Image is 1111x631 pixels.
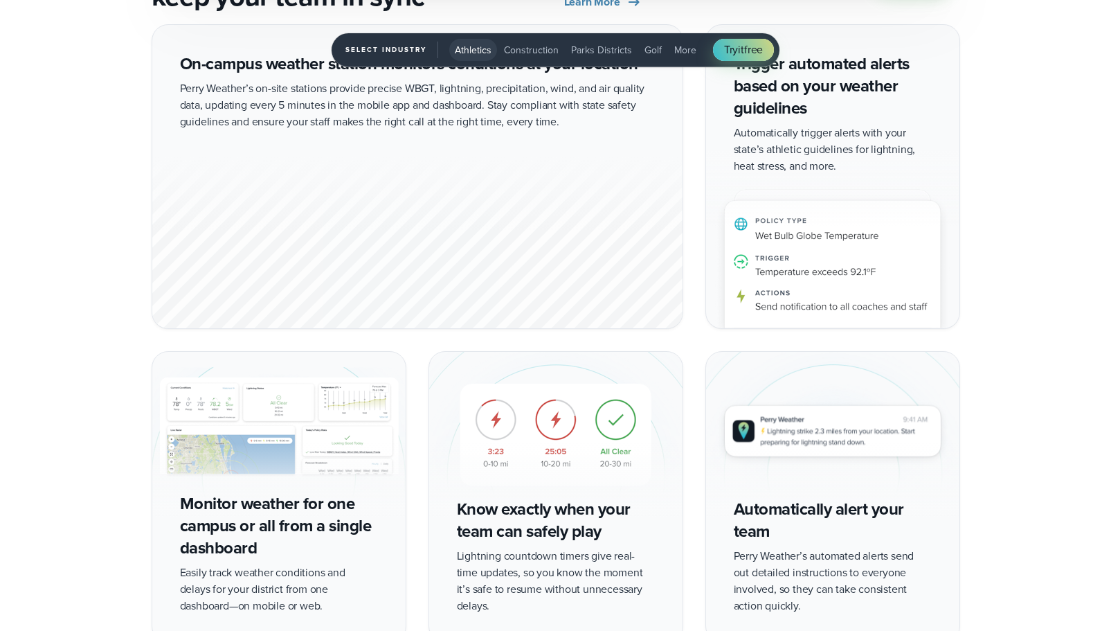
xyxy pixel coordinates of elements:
a: Tryitfree [713,39,774,61]
button: Parks Districts [566,39,638,61]
span: Parks Districts [571,43,632,57]
button: More [669,39,702,61]
button: Construction [498,39,564,61]
span: More [674,43,696,57]
span: it [738,42,744,57]
span: Athletics [455,43,491,57]
span: Try free [724,42,763,58]
button: Athletics [449,39,497,61]
span: Select Industry [345,42,438,58]
button: Golf [639,39,667,61]
span: Golf [644,43,662,57]
span: Construction [504,43,559,57]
